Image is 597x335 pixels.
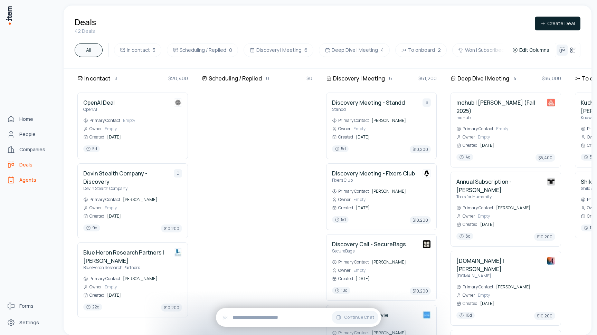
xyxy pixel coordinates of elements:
span: Empty [353,126,431,132]
div: S [423,98,431,107]
div: Owner [456,134,475,140]
div: OpenAI DealOpenAIOpenAIPrimary ContactEmptyOwnerEmptyCreated[DATE]5d [77,93,188,159]
span: [DATE] [356,205,431,211]
span: $10,200 [410,216,431,224]
span: $20,400 [168,75,188,82]
button: Discovery | Meeting6 [244,43,313,57]
span: [DATE] [356,134,431,140]
p: Tools for Humanity [456,194,541,200]
p: 3 [115,75,117,82]
span: Edit Columns [519,47,549,54]
div: Owner [332,268,351,273]
button: 9d [83,224,100,232]
span: [DATE] [107,134,182,140]
img: SecureBags [423,240,431,248]
span: [DATE] [107,213,182,219]
button: 8d [456,233,473,241]
h4: mdhub | [PERSON_NAME] (Fall 2025) [456,98,541,115]
h3: Scheduling / Replied [209,74,262,83]
div: Discovery Meeting - Fixers ClubFixers ClubFixers ClubPrimary Contact[PERSON_NAME]OwnerEmptyCreate... [326,163,437,230]
button: 5d [332,216,349,224]
p: Fixers Club [332,178,415,183]
div: Created [83,134,104,140]
span: Deals [19,161,32,168]
img: OpenAI [174,98,182,107]
a: [DOMAIN_NAME] | [PERSON_NAME][DOMAIN_NAME]Arcade.devPrimary Contact[PERSON_NAME]OwnerEmptyCreated... [456,257,555,320]
span: Empty [123,118,182,123]
p: Devin Stealth Company [83,186,168,191]
button: 4d [456,154,473,162]
div: Primary Contact [332,259,369,265]
div: Owner [83,205,102,211]
span: $10,200 [161,224,182,232]
span: Continue Chat [344,315,374,320]
button: Deep Dive | Meeting4 [319,43,390,57]
div: Primary Contact [456,284,493,290]
span: [DATE] [480,143,555,148]
span: 5d [332,145,349,152]
h4: Blue Heron Research Partners | [PERSON_NAME] [83,248,168,265]
div: Primary Contact [83,118,120,123]
img: Fixers Club [423,169,431,178]
h4: Discovery Call - SecureBags [332,240,406,248]
span: 4 [381,47,384,54]
a: Blue Heron Research Partners | [PERSON_NAME]Blue Heron Research PartnersBlue Heron Research Partn... [83,248,182,312]
span: $10,200 [534,233,555,241]
a: Discovery Call - SecureBagsSecureBagsSecureBagsPrimary Contact[PERSON_NAME]OwnerEmptyCreated[DATE... [332,240,431,295]
div: Created [456,143,477,148]
p: Blue Heron Research Partners [83,265,168,270]
h3: In contact [84,74,111,83]
a: Deals [4,158,57,172]
span: Empty [105,126,182,132]
a: mdhub | [PERSON_NAME] (Fall 2025)mdhubmdhubPrimary ContactEmptyOwnerEmptyCreated[DATE]4d$5,400 [456,98,555,162]
span: [PERSON_NAME] [372,189,431,194]
img: Tools for Humanity [547,178,555,186]
span: [DATE] [480,222,555,227]
span: [DATE] [356,276,431,281]
span: Forms [19,303,34,309]
span: Empty [478,134,555,140]
span: Empty [496,126,555,132]
span: People [19,131,36,138]
span: Empty [478,293,555,298]
div: Created [332,134,353,140]
div: Primary Contact [332,118,369,123]
div: Created [332,276,353,281]
span: 5d [332,216,349,223]
span: Companies [19,146,45,153]
span: $10,200 [534,312,555,320]
button: 5d [332,145,349,153]
p: OpenAI [83,107,115,112]
span: $61,200 [418,75,437,82]
div: Primary Contact [456,126,493,132]
a: OpenAI DealOpenAIOpenAIPrimary ContactEmptyOwnerEmptyCreated[DATE]5d [83,98,182,153]
h1: Deals [75,17,96,28]
button: Won | Subscribed [452,43,517,57]
span: $5,400 [536,154,555,162]
span: $36,000 [542,75,561,82]
p: mdhub [456,115,541,121]
button: 16d [456,312,475,320]
a: People [4,127,57,141]
span: [PERSON_NAME] [123,276,182,281]
span: 6 [304,47,307,54]
div: Annual Subscription - [PERSON_NAME]Tools for HumanityTools for HumanityPrimary Contact[PERSON_NAM... [451,172,561,247]
span: $10,200 [161,304,182,312]
div: Blue Heron Research Partners | [PERSON_NAME]Blue Heron Research PartnersBlue Heron Research Partn... [77,242,188,317]
button: Continue Chat [332,311,378,324]
span: [PERSON_NAME] [123,197,182,202]
a: Agents [4,173,57,187]
button: 22d [83,304,102,312]
button: 5d [83,145,100,153]
span: $10,200 [410,287,431,295]
button: 10d [332,287,350,295]
div: Created [83,293,104,298]
div: Primary Contact [456,205,493,211]
img: mdhub [547,98,555,107]
span: $0 [306,75,312,82]
h4: Discovery Meeting - Fixers Club [332,169,415,178]
div: Owner [332,197,351,202]
div: Owner [83,126,102,132]
span: Empty [353,268,431,273]
h4: Devin Stealth Company - Discovery [83,169,168,186]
